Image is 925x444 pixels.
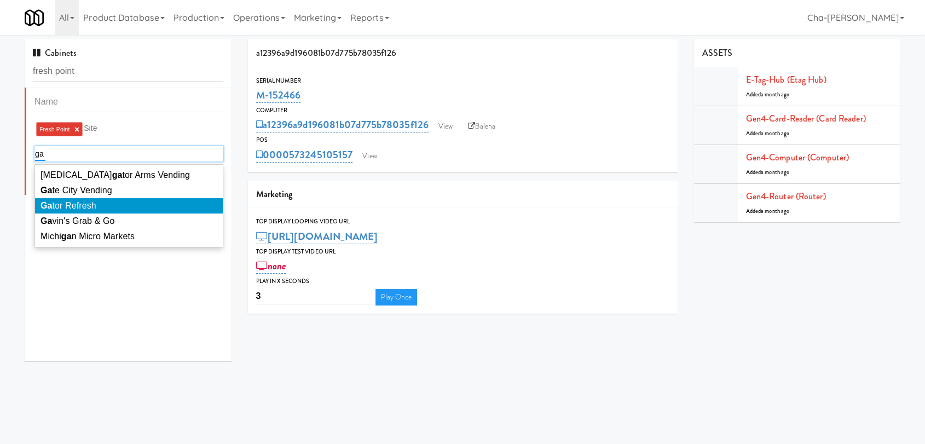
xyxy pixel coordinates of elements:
li: [MEDICAL_DATA]gator Arms Vending [35,168,223,183]
span: Added [746,168,790,176]
a: none [256,258,286,274]
div: Serial Number [256,76,669,87]
div: Play in X seconds [256,276,669,287]
img: Micromart [25,8,44,27]
span: Fresh Point [39,126,70,132]
div: a12396a9d196081b07d775b78035f126 [248,39,678,67]
span: a month ago [761,90,789,99]
li: Fresh Point × [25,88,232,195]
a: View [357,148,382,164]
a: M-152466 [256,88,301,103]
a: [URL][DOMAIN_NAME] [256,229,378,244]
li: Gate City Vending [35,183,223,198]
a: Play Once [375,289,418,305]
span: Added [746,207,790,215]
em: Ga [41,186,53,195]
span: Added [746,90,790,99]
a: Balena [462,118,501,135]
a: Gen4-computer (Computer) [746,151,849,164]
span: a month ago [761,129,789,137]
span: vin's Grab & Go [41,216,114,226]
em: Ga [41,216,53,226]
div: Top Display Test Video Url [256,246,669,257]
em: ga [61,232,72,241]
a: View [433,118,458,135]
div: POS [256,135,669,146]
span: te City Vending [41,186,112,195]
span: a month ago [761,168,789,176]
span: ASSETS [702,47,733,59]
input: Operator [35,147,45,161]
li: Gavin's Grab & Go [35,214,223,229]
input: Search cabinets [33,61,223,82]
a: Gen4-router (Router) [746,190,826,203]
span: Michi n Micro Markets [41,232,135,241]
em: ga [112,170,123,180]
input: Name [34,92,223,112]
input: Site [84,121,99,135]
span: Marketing [256,188,293,200]
span: tor Refresh [41,201,96,210]
li: Michigan Micro Markets [35,229,223,244]
span: a month ago [761,207,789,215]
a: Gen4-card-reader (Card Reader) [746,112,866,125]
div: Fresh Point × [34,120,223,138]
span: Cabinets [33,47,77,59]
a: 0000573245105157 [256,147,353,163]
span: Added [746,129,790,137]
li: Gator Refresh [35,198,223,214]
em: Ga [41,201,53,210]
li: Fresh Point × [36,122,83,136]
div: Computer [256,105,669,116]
div: Top Display Looping Video Url [256,216,669,227]
a: E-tag-hub (Etag Hub) [746,73,826,86]
span: [MEDICAL_DATA] tor Arms Vending [41,170,190,180]
a: × [74,125,79,134]
a: a12396a9d196081b07d775b78035f126 [256,117,429,132]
